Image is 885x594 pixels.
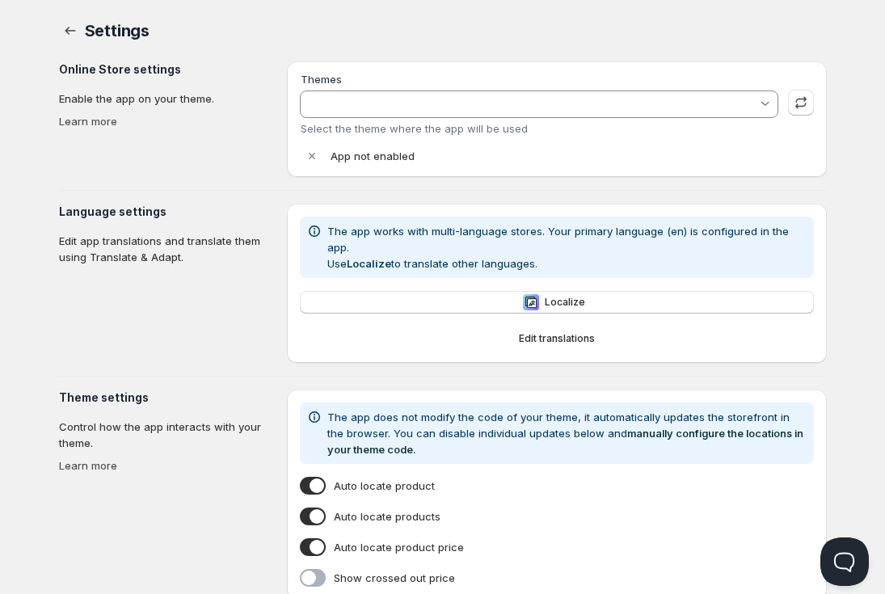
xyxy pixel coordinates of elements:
[334,508,440,524] span: Auto locate products
[59,115,117,128] a: Learn more
[59,204,275,220] h3: Language settings
[327,409,807,457] p: The app does not modify the code of your theme, it automatically updates the storefront in the br...
[334,478,435,494] span: Auto locate product
[331,148,415,164] p: App not enabled
[347,257,391,270] b: Localize
[301,122,778,135] div: Select the theme where the app will be used
[300,291,813,314] button: LocalizeLocalize
[334,539,464,555] span: Auto locate product price
[820,537,869,586] iframe: Help Scout Beacon - Open
[523,294,539,310] img: Localize
[59,61,275,78] h3: Online Store settings
[327,223,807,272] p: The app works with multi-language stores. Your primary language (en) is configured in the app. Us...
[59,390,275,406] h3: Theme settings
[300,327,813,350] button: Edit translations
[327,427,803,456] a: manually configure the locations in your theme code.
[59,91,275,107] p: Enable the app on your theme.
[545,296,585,309] span: Localize
[59,419,275,451] p: Control how the app interacts with your theme.
[519,332,595,345] span: Edit translations
[59,459,117,472] a: Learn more
[85,21,150,40] span: Settings
[301,73,342,86] label: Themes
[59,233,275,265] p: Edit app translations and translate them using Translate & Adapt.
[334,570,455,586] span: Show crossed out price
